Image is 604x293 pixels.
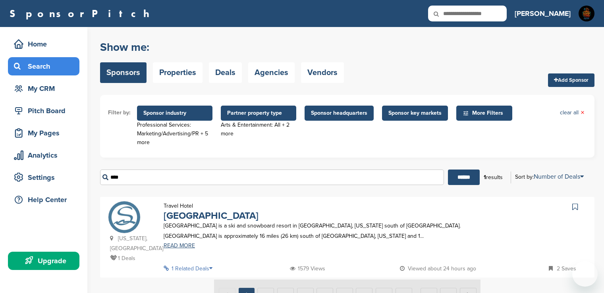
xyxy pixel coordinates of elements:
[515,8,571,19] h3: [PERSON_NAME]
[248,62,295,83] a: Agencies
[581,108,585,117] span: ×
[12,104,79,118] div: Pitch Board
[143,109,206,118] span: Sponsor industry
[100,62,147,83] a: Sponsors
[12,148,79,162] div: Analytics
[515,173,584,180] div: Sort by:
[12,254,79,268] div: Upgrade
[12,170,79,185] div: Settings
[8,146,79,164] a: Analytics
[8,35,79,53] a: Home
[515,5,571,22] a: [PERSON_NAME]
[164,243,471,249] a: READ MORE
[108,201,140,233] img: 22688411 10154740112957331 6771816511645425541 n
[400,264,476,274] p: Viewed about 24 hours ago
[164,210,259,222] a: [GEOGRAPHIC_DATA]
[164,264,217,274] p: 1 Related Deals
[153,62,203,83] a: Properties
[8,57,79,75] a: Search
[388,109,442,118] span: Sponsor key markets
[8,252,79,270] a: Upgrade
[100,40,344,54] h2: Show me:
[108,108,131,117] li: Filter by:
[480,171,507,184] div: results
[8,168,79,187] a: Settings
[221,121,296,138] div: Arts & Entertainment: All + 2 more
[164,201,259,211] p: Travel Hotel
[12,193,79,207] div: Help Center
[10,8,154,19] a: SponsorPitch
[484,174,486,181] b: 1
[12,37,79,51] div: Home
[290,264,325,274] p: 1579 Views
[8,102,79,120] a: Pitch Board
[579,6,594,21] img: Cv final logo
[301,62,344,83] a: Vendors
[12,59,79,73] div: Search
[8,191,79,209] a: Help Center
[227,109,290,118] span: Partner property type
[164,221,471,241] p: [GEOGRAPHIC_DATA] is a ski and snowboard resort in [GEOGRAPHIC_DATA], [US_STATE] south of [GEOGRA...
[572,261,598,287] iframe: Button to launch messaging window
[534,173,584,181] a: Number of Deals
[12,126,79,140] div: My Pages
[8,79,79,98] a: My CRM
[549,264,576,274] p: 2 Saves
[12,81,79,96] div: My CRM
[311,109,367,118] span: Sponsor headquarters
[8,124,79,142] a: My Pages
[463,109,508,118] span: More Filters
[137,121,212,147] div: Professional Services: Marketing/Advertising/PR + 5 more
[110,253,156,263] p: 1 Deals
[548,73,594,87] a: Add Sponsor
[209,62,242,83] a: Deals
[560,108,585,117] a: clear all×
[110,233,156,253] p: [US_STATE], [GEOGRAPHIC_DATA]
